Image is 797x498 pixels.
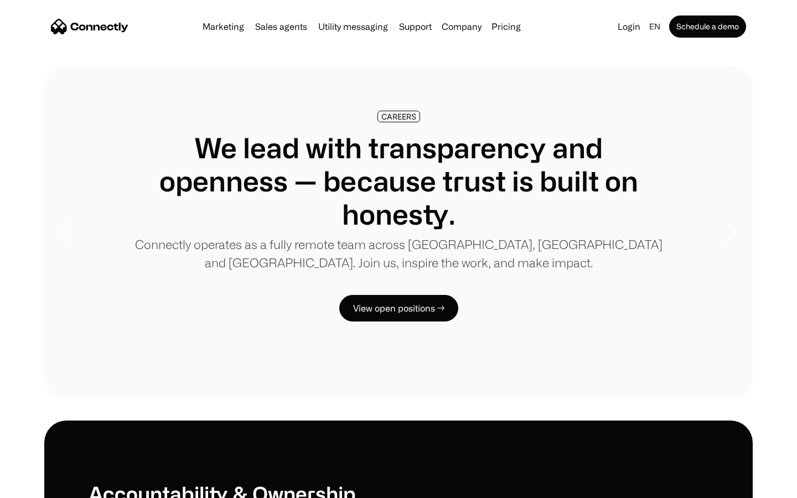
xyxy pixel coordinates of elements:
div: Company [442,19,482,34]
a: Login [613,19,645,34]
a: Support [395,22,436,31]
a: Schedule a demo [669,15,746,38]
a: Marketing [198,22,249,31]
h1: We lead with transparency and openness — because trust is built on honesty. [133,131,664,231]
a: View open positions → [339,295,458,321]
div: CAREERS [381,112,416,121]
p: Connectly operates as a fully remote team across [GEOGRAPHIC_DATA], [GEOGRAPHIC_DATA] and [GEOGRA... [133,235,664,272]
a: Utility messaging [314,22,392,31]
div: en [649,19,660,34]
a: Pricing [487,22,525,31]
a: Sales agents [251,22,312,31]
